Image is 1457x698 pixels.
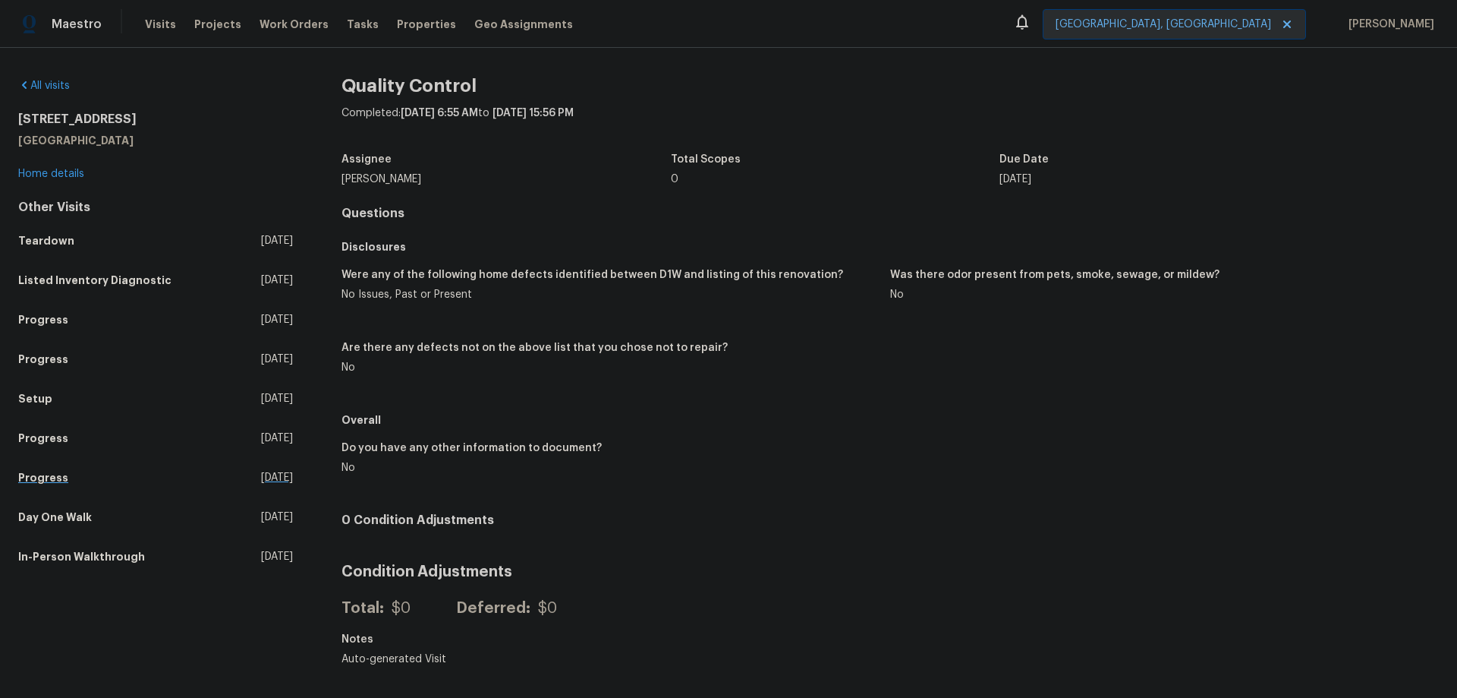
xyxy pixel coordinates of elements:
div: $0 [538,601,557,616]
h5: Assignee [341,154,392,165]
h2: Quality Control [341,78,1439,93]
span: [DATE] [261,510,293,525]
a: In-Person Walkthrough[DATE] [18,543,293,570]
h5: Setup [18,391,52,406]
div: Auto-generated Visit [341,654,671,665]
span: [DATE] [261,391,293,406]
div: No [341,362,878,373]
div: $0 [392,601,411,616]
div: [PERSON_NAME] [341,174,671,185]
h5: Teardown [18,233,74,248]
span: Maestro [52,17,102,32]
h5: Was there odor present from pets, smoke, sewage, or mildew? [890,270,1219,280]
h5: Notes [341,634,373,645]
div: Other Visits [18,200,293,215]
h5: Due Date [999,154,1049,165]
h2: [STREET_ADDRESS] [18,112,293,127]
div: [DATE] [999,174,1329,185]
span: [DATE] [261,233,293,248]
div: No [890,289,1427,300]
span: [DATE] [261,352,293,367]
h5: Total Scopes [671,154,741,165]
h5: In-Person Walkthrough [18,549,145,564]
h5: [GEOGRAPHIC_DATA] [18,133,293,148]
span: [PERSON_NAME] [1342,17,1434,32]
span: [DATE] [261,273,293,288]
span: [DATE] 6:55 AM [401,108,478,118]
div: No Issues, Past or Present [341,289,878,300]
a: All visits [18,81,70,91]
a: Progress[DATE] [18,464,293,491]
div: Completed: to [341,106,1439,145]
span: Properties [397,17,456,32]
a: Teardown[DATE] [18,227,293,254]
h5: Progress [18,312,68,327]
span: [DATE] [261,549,293,564]
span: [DATE] 15:56 PM [492,108,574,118]
h4: 0 Condition Adjustments [341,513,1439,528]
h5: Disclosures [341,239,1439,254]
a: Progress[DATE] [18,306,293,333]
h5: Listed Inventory Diagnostic [18,273,172,288]
h5: Progress [18,352,68,367]
span: [DATE] [261,470,293,485]
div: 0 [671,174,1000,185]
span: Work Orders [260,17,329,32]
h5: Progress [18,431,68,446]
div: Total: [341,601,384,616]
span: Visits [145,17,176,32]
h3: Condition Adjustments [341,564,1439,580]
h5: Do you have any other information to document? [341,443,602,453]
span: [DATE] [261,431,293,446]
h4: Questions [341,206,1439,221]
a: Listed Inventory Diagnostic[DATE] [18,267,293,294]
h5: Day One Walk [18,510,92,525]
div: No [341,463,878,473]
h5: Progress [18,470,68,485]
a: Setup[DATE] [18,385,293,412]
a: Day One Walk[DATE] [18,504,293,531]
h5: Overall [341,412,1439,428]
a: Home details [18,169,84,179]
span: Tasks [347,19,379,30]
h5: Are there any defects not on the above list that you chose not to repair? [341,343,728,353]
span: Projects [194,17,241,32]
span: [DATE] [261,312,293,327]
span: [GEOGRAPHIC_DATA], [GEOGRAPHIC_DATA] [1056,17,1271,32]
a: Progress[DATE] [18,346,293,373]
h5: Were any of the following home defects identified between D1W and listing of this renovation? [341,270,843,280]
a: Progress[DATE] [18,425,293,452]
div: Deferred: [456,601,530,616]
span: Geo Assignments [474,17,573,32]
